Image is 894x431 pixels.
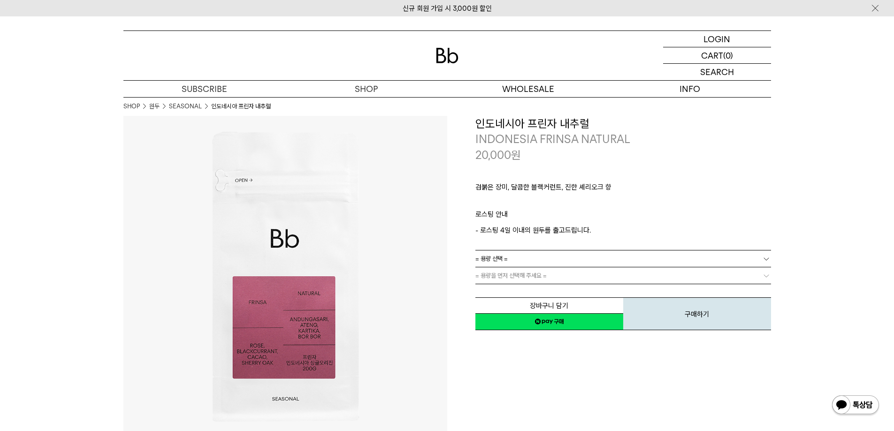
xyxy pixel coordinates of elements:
[447,81,609,97] p: WHOLESALE
[475,131,771,147] p: INDONESIA FRINSA NATURAL
[511,148,521,162] span: 원
[475,116,771,132] h3: 인도네시아 프린자 내추럴
[663,47,771,64] a: CART (0)
[123,102,140,111] a: SHOP
[436,48,458,63] img: 로고
[623,297,771,330] button: 구매하기
[149,102,160,111] a: 원두
[475,267,547,284] span: = 용량을 먼저 선택해 주세요 =
[169,102,202,111] a: SEASONAL
[211,102,271,111] li: 인도네시아 프린자 내추럴
[403,4,492,13] a: 신규 회원 가입 시 3,000원 할인
[123,81,285,97] a: SUBSCRIBE
[475,147,521,163] p: 20,000
[475,313,623,330] a: 새창
[475,209,771,225] p: 로스팅 안내
[663,31,771,47] a: LOGIN
[723,47,733,63] p: (0)
[701,47,723,63] p: CART
[700,64,734,80] p: SEARCH
[475,181,771,197] p: 검붉은 장미, 달콤한 블랙커런트, 진한 셰리오크 향
[285,81,447,97] a: SHOP
[609,81,771,97] p: INFO
[475,225,771,236] p: - 로스팅 4일 이내의 원두를 출고드립니다.
[831,394,880,417] img: 카카오톡 채널 1:1 채팅 버튼
[475,250,508,267] span: = 용량 선택 =
[703,31,730,47] p: LOGIN
[475,297,623,314] button: 장바구니 담기
[475,197,771,209] p: ㅤ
